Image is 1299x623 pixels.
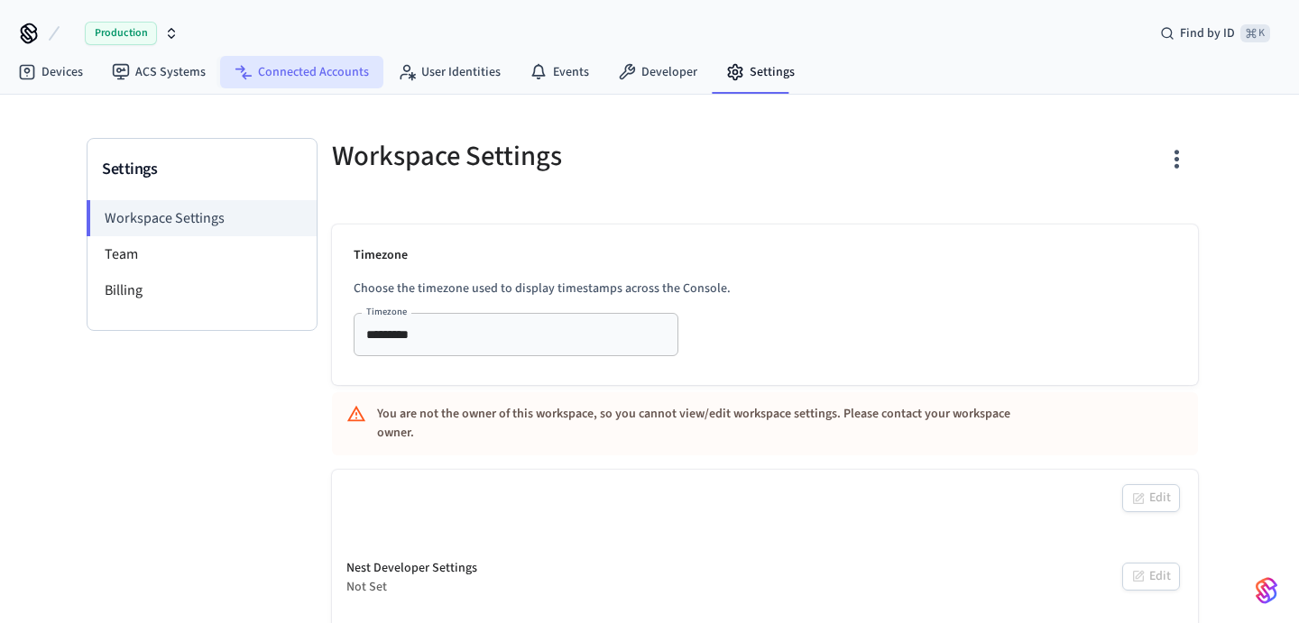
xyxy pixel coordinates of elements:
a: User Identities [383,56,515,88]
a: Connected Accounts [220,56,383,88]
a: Developer [603,56,712,88]
img: SeamLogoGradient.69752ec5.svg [1256,576,1277,605]
div: Not Set [346,578,477,597]
span: Production [85,22,157,45]
li: Workspace Settings [87,200,317,236]
h3: Settings [102,157,302,182]
a: Devices [4,56,97,88]
li: Billing [88,272,317,308]
span: ⌘ K [1240,24,1270,42]
li: Team [88,236,317,272]
a: ACS Systems [97,56,220,88]
p: Timezone [354,246,1176,265]
a: Events [515,56,603,88]
div: Nest Developer Settings [346,559,477,578]
label: Timezone [366,305,407,318]
h5: Workspace Settings [332,138,754,175]
div: You are not the owner of this workspace, so you cannot view/edit workspace settings. Please conta... [377,398,1046,450]
p: Choose the timezone used to display timestamps across the Console. [354,279,1176,298]
a: Settings [712,56,809,88]
span: Find by ID [1180,24,1235,42]
div: Find by ID⌘ K [1146,17,1285,50]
